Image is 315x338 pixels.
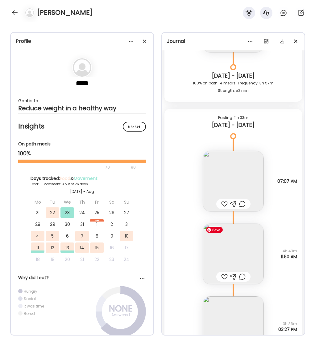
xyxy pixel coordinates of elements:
span: 03:27 PM [278,327,297,332]
div: 30 [60,219,74,230]
div: 7 [75,231,89,241]
div: [DATE] - Aug [31,189,134,194]
h4: [PERSON_NAME] [37,8,93,18]
div: 27 [120,207,133,218]
div: We [60,197,74,207]
div: On path meals [18,141,146,147]
div: 21 [75,254,89,265]
div: [DATE] - [DATE] [169,121,297,129]
div: It was time [24,303,44,309]
div: 25 [90,207,104,218]
div: Food: 10 Movement: 3 out of 26 days [31,182,134,186]
div: 19 [46,254,59,265]
div: 100% on path · 4 meals · Frequency: 3h 57m Strength: 52 min [169,79,297,94]
div: 9 [105,231,118,241]
div: 14 [75,242,89,253]
div: Profile [16,38,148,45]
div: 31 [75,219,89,230]
div: 26 [105,207,118,218]
div: Manage [123,122,146,132]
div: 2 [105,219,118,230]
span: Movement [74,175,97,181]
div: 29 [46,219,59,230]
span: 4h 43m [281,248,297,254]
div: 24 [75,207,89,218]
div: Sa [105,197,118,207]
div: Fasting: 11h 33m [169,114,297,121]
div: 8 [90,231,104,241]
span: 3h 36m [278,321,297,327]
div: Goal is to [18,97,146,104]
span: 11:50 AM [281,254,297,259]
div: 15 [90,242,104,253]
div: 21 [31,207,44,218]
div: 17 [120,242,133,253]
img: images%2FE1Rb976Rv2cRqXHaO3B3zttZ2d83%2FhF04Qt6yxVStYeX5vpjw%2F6m9EM5yCcygDpJC7LIK1_240 [203,224,263,284]
div: 70 [18,164,129,171]
div: 1 [90,219,104,230]
div: Hungry [24,289,37,294]
div: Su [120,197,133,207]
div: 18 [31,254,44,265]
h2: Insights [18,122,146,131]
div: Fr [90,197,104,207]
img: bg-avatar-default.svg [73,58,91,77]
div: Answered [105,311,136,319]
div: 90 [130,164,136,171]
div: 12 [46,242,59,253]
div: Bored [24,311,35,316]
div: 100% [18,150,146,157]
div: 11 [31,242,44,253]
div: 5 [46,231,59,241]
div: Journal [167,38,300,45]
div: Th [75,197,89,207]
img: images%2FE1Rb976Rv2cRqXHaO3B3zttZ2d83%2Fl8cxHq9S4EaSjukiXsfd%2FLsCxP6MH77yWJgIPKOaU_240 [203,151,263,211]
span: Food [60,175,70,181]
div: 16 [105,242,118,253]
div: 24 [120,254,133,265]
span: 07:07 AM [277,178,297,184]
div: 28 [31,219,44,230]
div: 20 [60,254,74,265]
div: 22 [90,254,104,265]
div: Social [24,296,36,301]
div: Days tracked: & [31,175,134,182]
span: Save [206,227,223,233]
div: 4 [31,231,44,241]
div: 10 [120,231,133,241]
div: Reduce weight in a healthy way [18,104,146,112]
div: NONE [105,305,136,312]
div: 23 [60,207,74,218]
div: Tu [46,197,59,207]
div: Aug [90,219,104,222]
div: Mo [31,197,44,207]
div: 23 [105,254,118,265]
div: [DATE] - [DATE] [169,72,297,79]
div: 6 [60,231,74,241]
div: Why did I eat? [18,275,146,281]
div: 13 [60,242,74,253]
img: bg-avatar-default.svg [25,8,34,17]
div: 22 [46,207,59,218]
div: 3 [120,219,133,230]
